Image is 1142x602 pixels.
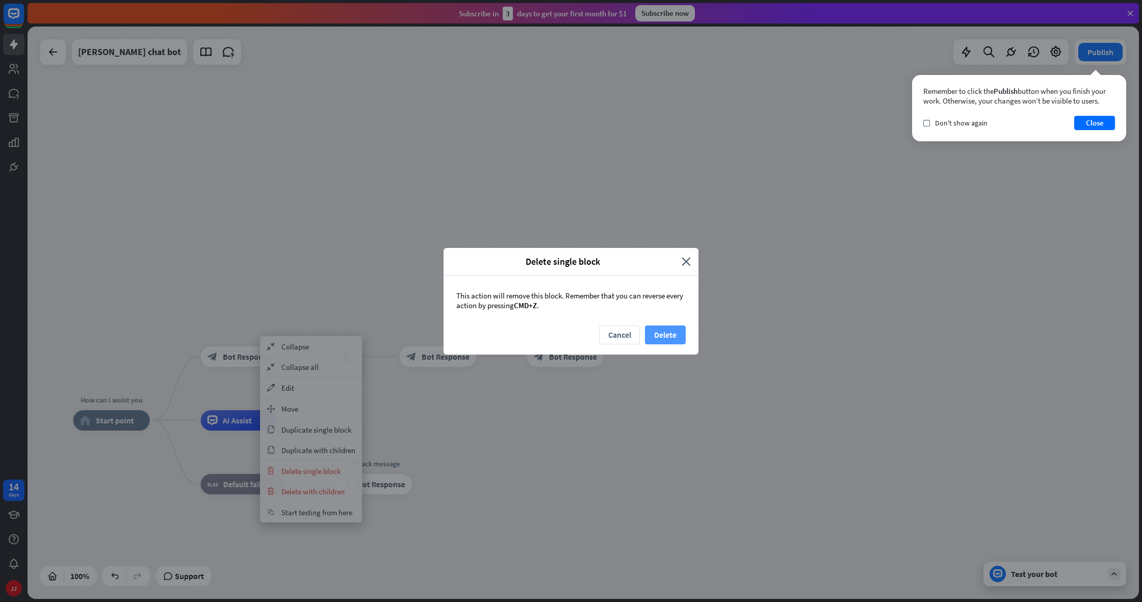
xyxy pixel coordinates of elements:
button: Open LiveChat chat widget [8,4,39,35]
i: close [682,256,691,267]
span: Delete single block [451,256,674,267]
button: Close [1074,116,1115,130]
span: Don't show again [935,118,988,128]
div: Remember to click the button when you finish your work. Otherwise, your changes won’t be visible ... [923,86,1115,106]
span: Publish [994,86,1018,96]
span: CMD+Z [514,300,537,310]
button: Delete [645,325,686,344]
button: Cancel [599,325,640,344]
div: This action will remove this block. Remember that you can reverse every action by pressing . [444,275,698,325]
